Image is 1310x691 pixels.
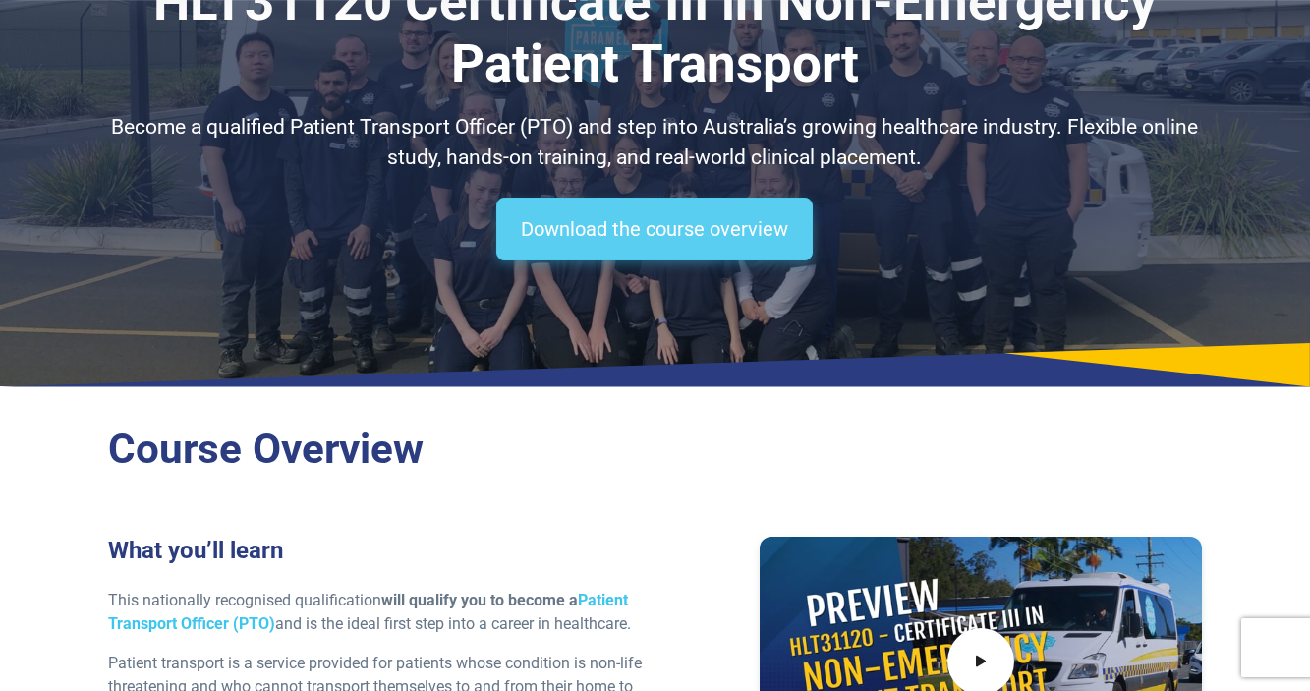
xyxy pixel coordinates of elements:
p: This nationally recognised qualification and is the ideal first step into a career in healthcare. [108,589,643,636]
a: Download the course overview [496,198,813,260]
h3: What you’ll learn [108,537,643,565]
p: Become a qualified Patient Transport Officer (PTO) and step into Australia’s growing healthcare i... [108,112,1202,174]
h2: Course Overview [108,425,1202,475]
